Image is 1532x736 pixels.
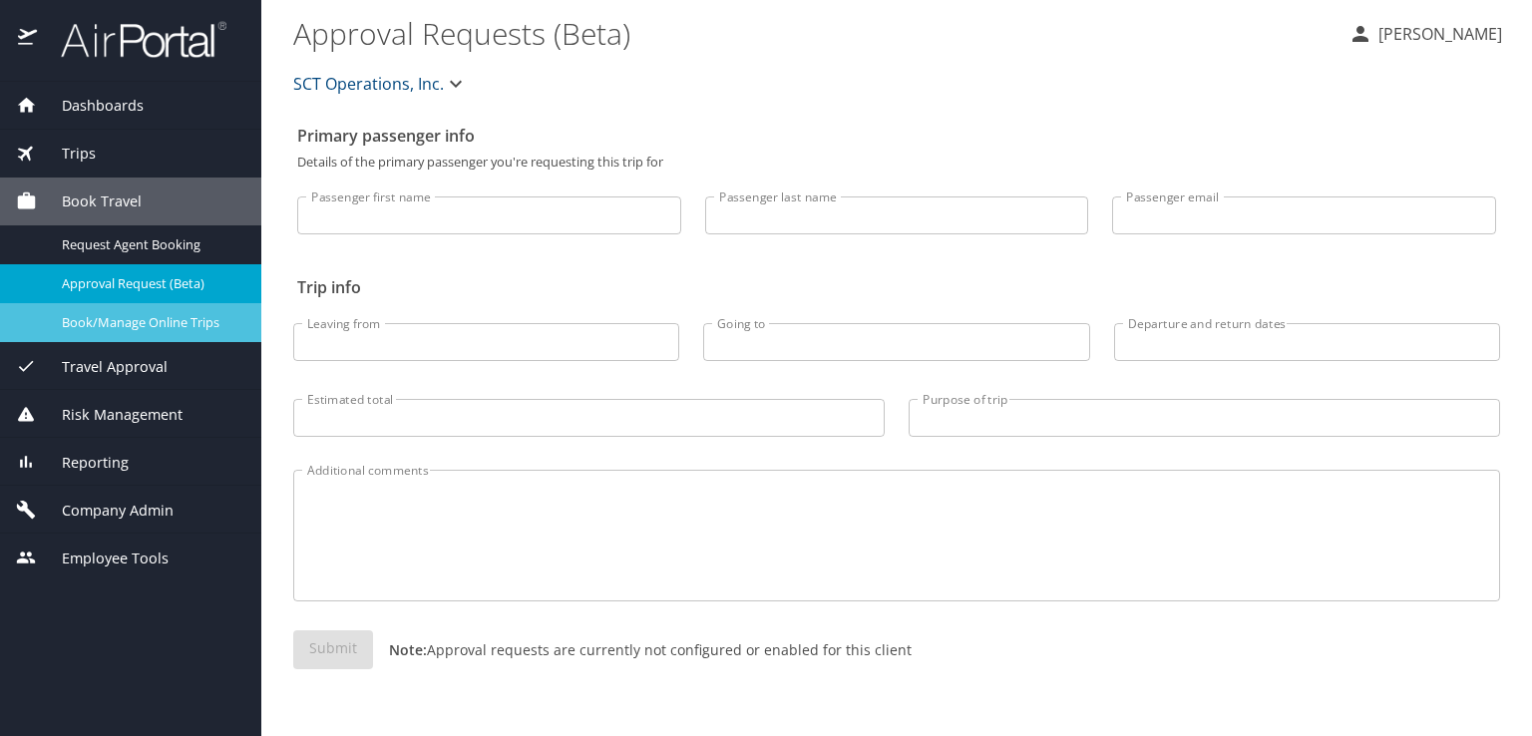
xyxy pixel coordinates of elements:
[389,640,427,659] strong: Note:
[37,500,174,522] span: Company Admin
[37,548,169,569] span: Employee Tools
[297,120,1496,152] h2: Primary passenger info
[62,235,237,254] span: Request Agent Booking
[37,143,96,165] span: Trips
[373,639,912,660] p: Approval requests are currently not configured or enabled for this client
[293,70,444,98] span: SCT Operations, Inc.
[293,2,1333,64] h1: Approval Requests (Beta)
[37,190,142,212] span: Book Travel
[285,64,476,104] button: SCT Operations, Inc.
[39,20,226,59] img: airportal-logo.png
[37,404,183,426] span: Risk Management
[37,452,129,474] span: Reporting
[297,271,1496,303] h2: Trip info
[62,313,237,332] span: Book/Manage Online Trips
[37,95,144,117] span: Dashboards
[1372,22,1502,46] p: [PERSON_NAME]
[1340,16,1510,52] button: [PERSON_NAME]
[37,356,168,378] span: Travel Approval
[18,20,39,59] img: icon-airportal.png
[297,156,1496,169] p: Details of the primary passenger you're requesting this trip for
[62,274,237,293] span: Approval Request (Beta)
